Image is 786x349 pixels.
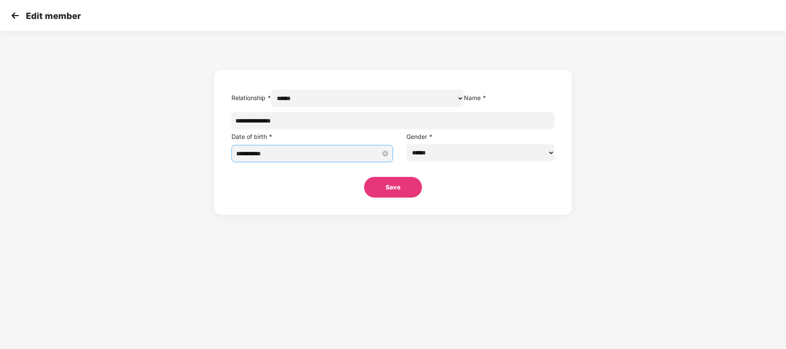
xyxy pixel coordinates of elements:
label: Gender * [406,133,433,140]
span: close-circle [382,151,388,157]
img: svg+xml;base64,PHN2ZyB4bWxucz0iaHR0cDovL3d3dy53My5vcmcvMjAwMC9zdmciIHdpZHRoPSIzMCIgaGVpZ2h0PSIzMC... [9,9,22,22]
label: Relationship * [231,94,271,101]
label: Date of birth * [231,133,273,140]
p: Edit member [26,11,81,21]
button: Save [364,177,422,198]
label: Name * [464,94,486,101]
